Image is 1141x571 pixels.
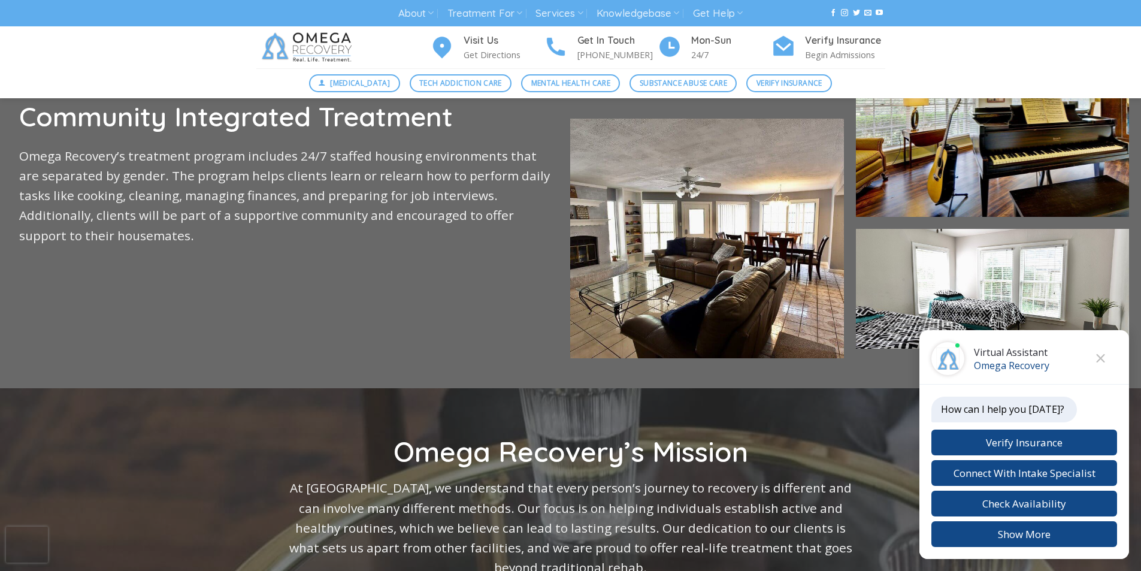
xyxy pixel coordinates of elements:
p: [PHONE_NUMBER] [577,48,658,62]
a: Get In Touch [PHONE_NUMBER] [544,33,658,62]
img: Omega Recovery [256,26,361,68]
span: Tech Addiction Care [419,77,502,89]
span: Substance Abuse Care [640,77,727,89]
a: Follow on Facebook [830,9,837,17]
a: Knowledgebase [597,2,679,25]
a: Services [535,2,583,25]
iframe: reCAPTCHA [6,527,48,563]
a: [MEDICAL_DATA] [309,74,400,92]
p: Begin Admissions [805,48,885,62]
a: Follow on Instagram [841,9,848,17]
a: Treatment For [447,2,522,25]
h4: Get In Touch [577,33,658,49]
a: Get Help [693,2,743,25]
a: Follow on YouTube [876,9,883,17]
a: About [398,2,434,25]
h4: Verify Insurance [805,33,885,49]
a: Send us an email [864,9,871,17]
span: [MEDICAL_DATA] [330,77,390,89]
a: Tech Addiction Care [410,74,512,92]
h3: Community Integrated Treatment [19,101,552,132]
strong: Omega Recovery’s Mission [394,434,748,469]
span: Mental Health Care [531,77,610,89]
h4: Mon-Sun [691,33,771,49]
a: Verify Insurance [746,74,832,92]
h4: Visit Us [464,33,544,49]
a: Substance Abuse Care [629,74,737,92]
a: Mental Health Care [521,74,620,92]
p: Get Directions [464,48,544,62]
a: Follow on Twitter [853,9,860,17]
a: Visit Us Get Directions [430,33,544,62]
a: Verify Insurance Begin Admissions [771,33,885,62]
p: 24/7 [691,48,771,62]
p: Omega Recovery’s treatment program includes 24/7 staffed housing environments that are separated ... [19,146,552,246]
span: Verify Insurance [756,77,822,89]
